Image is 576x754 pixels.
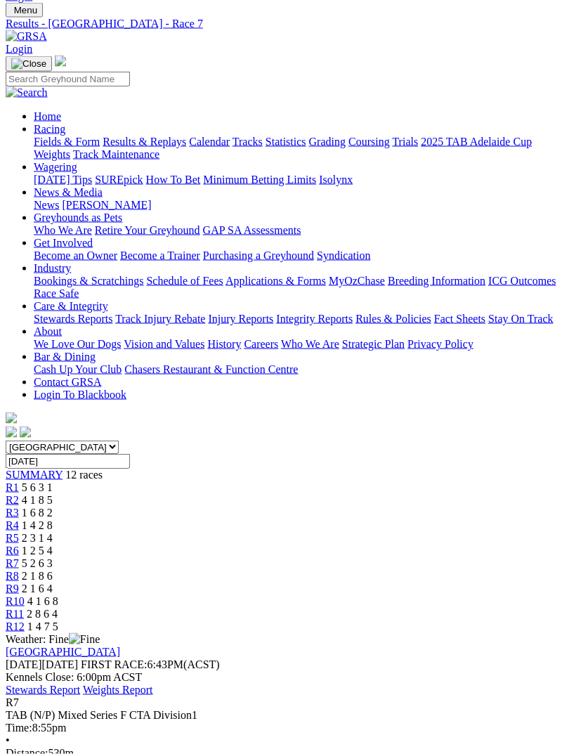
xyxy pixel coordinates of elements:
span: 6:43PM(ACST) [81,658,220,670]
a: Grading [309,136,346,148]
div: Kennels Close: 6:00pm ACST [6,671,570,684]
a: History [207,338,241,350]
a: Become a Trainer [120,249,200,261]
a: Home [34,110,61,122]
a: Retire Your Greyhound [95,224,200,236]
a: R11 [6,608,24,620]
span: • [6,734,10,746]
a: Schedule of Fees [146,275,223,287]
a: Stay On Track [488,313,553,325]
a: Syndication [317,249,370,261]
a: R9 [6,583,19,594]
a: Injury Reports [208,313,273,325]
a: Track Maintenance [73,148,159,160]
a: Weights [34,148,70,160]
span: R5 [6,532,19,544]
div: Wagering [34,174,570,186]
span: [DATE] [6,658,78,670]
a: Trials [392,136,418,148]
a: Integrity Reports [276,313,353,325]
span: 1 4 2 8 [22,519,53,531]
span: Time: [6,722,32,734]
span: R7 [6,696,19,708]
div: Racing [34,136,570,161]
a: Cash Up Your Club [34,363,122,375]
input: Search [6,72,130,86]
div: TAB (N/P) Mixed Series F CTA Division1 [6,709,570,722]
a: Careers [244,338,278,350]
input: Select date [6,454,130,469]
a: SUREpick [95,174,143,186]
a: News [34,199,59,211]
a: Contact GRSA [34,376,101,388]
a: About [34,325,62,337]
img: logo-grsa-white.png [6,412,17,424]
img: facebook.svg [6,427,17,438]
button: Toggle navigation [6,3,43,18]
a: Industry [34,262,71,274]
span: 2 3 1 4 [22,532,53,544]
a: R2 [6,494,19,506]
span: 2 8 6 4 [27,608,58,620]
a: Care & Integrity [34,300,108,312]
span: R6 [6,545,19,557]
a: Results - [GEOGRAPHIC_DATA] - Race 7 [6,18,570,30]
a: Get Involved [34,237,93,249]
a: R4 [6,519,19,531]
a: Isolynx [319,174,353,186]
a: SUMMARY [6,469,63,481]
div: Bar & Dining [34,363,570,376]
div: Industry [34,275,570,300]
a: [DATE] Tips [34,174,92,186]
a: R3 [6,507,19,519]
span: 12 races [65,469,103,481]
a: [GEOGRAPHIC_DATA] [6,646,120,658]
a: Bar & Dining [34,351,96,363]
a: Calendar [189,136,230,148]
a: Racing [34,123,65,135]
a: Stewards Report [6,684,80,696]
a: Weights Report [83,684,153,696]
a: Who We Are [281,338,339,350]
a: Bookings & Scratchings [34,275,143,287]
img: GRSA [6,30,47,43]
img: logo-grsa-white.png [55,56,66,67]
a: R1 [6,481,19,493]
a: MyOzChase [329,275,385,287]
div: Greyhounds as Pets [34,224,570,237]
a: R8 [6,570,19,582]
div: About [34,338,570,351]
a: Results & Replays [103,136,186,148]
a: Purchasing a Greyhound [203,249,314,261]
div: 8:55pm [6,722,570,734]
a: Strategic Plan [342,338,405,350]
a: Who We Are [34,224,92,236]
img: twitter.svg [20,427,31,438]
a: Fields & Form [34,136,100,148]
a: We Love Our Dogs [34,338,121,350]
a: R7 [6,557,19,569]
a: Privacy Policy [407,338,473,350]
span: 4 1 6 8 [27,595,58,607]
a: Become an Owner [34,249,117,261]
a: R12 [6,620,25,632]
img: Search [6,86,48,99]
span: 2 1 8 6 [22,570,53,582]
span: 2 1 6 4 [22,583,53,594]
div: Care & Integrity [34,313,570,325]
a: Rules & Policies [355,313,431,325]
a: Race Safe [34,287,79,299]
a: GAP SA Assessments [203,224,301,236]
span: [DATE] [6,658,42,670]
a: Applications & Forms [225,275,326,287]
div: Get Involved [34,249,570,262]
a: Stewards Reports [34,313,112,325]
span: 5 6 3 1 [22,481,53,493]
a: Login [6,43,32,55]
a: Chasers Restaurant & Function Centre [124,363,298,375]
